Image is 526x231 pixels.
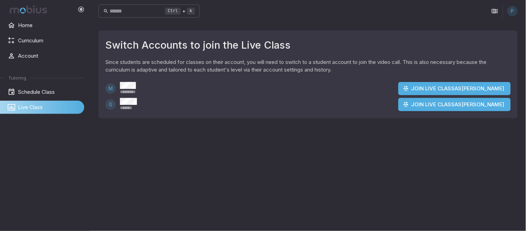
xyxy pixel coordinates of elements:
[165,7,195,15] div: +
[18,37,79,44] span: Curriculum
[488,5,501,18] button: Join in Zoom Client
[105,38,511,53] h3: Switch Accounts to join the Live Class
[105,58,511,74] p: Since students are scheduled for classes on their account, you will need to switch to a student a...
[105,99,116,110] div: G
[18,52,79,60] span: Account
[8,75,26,81] span: Tutoring
[18,104,79,111] span: Live Class
[398,82,511,95] button: Join Live Classas[PERSON_NAME]
[507,6,518,16] div: P
[187,8,195,15] kbd: k
[18,22,79,29] span: Home
[105,83,116,94] div: M
[398,98,511,111] button: Join Live Classas[PERSON_NAME]
[18,88,79,96] span: Schedule Class
[165,8,181,15] kbd: Ctrl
